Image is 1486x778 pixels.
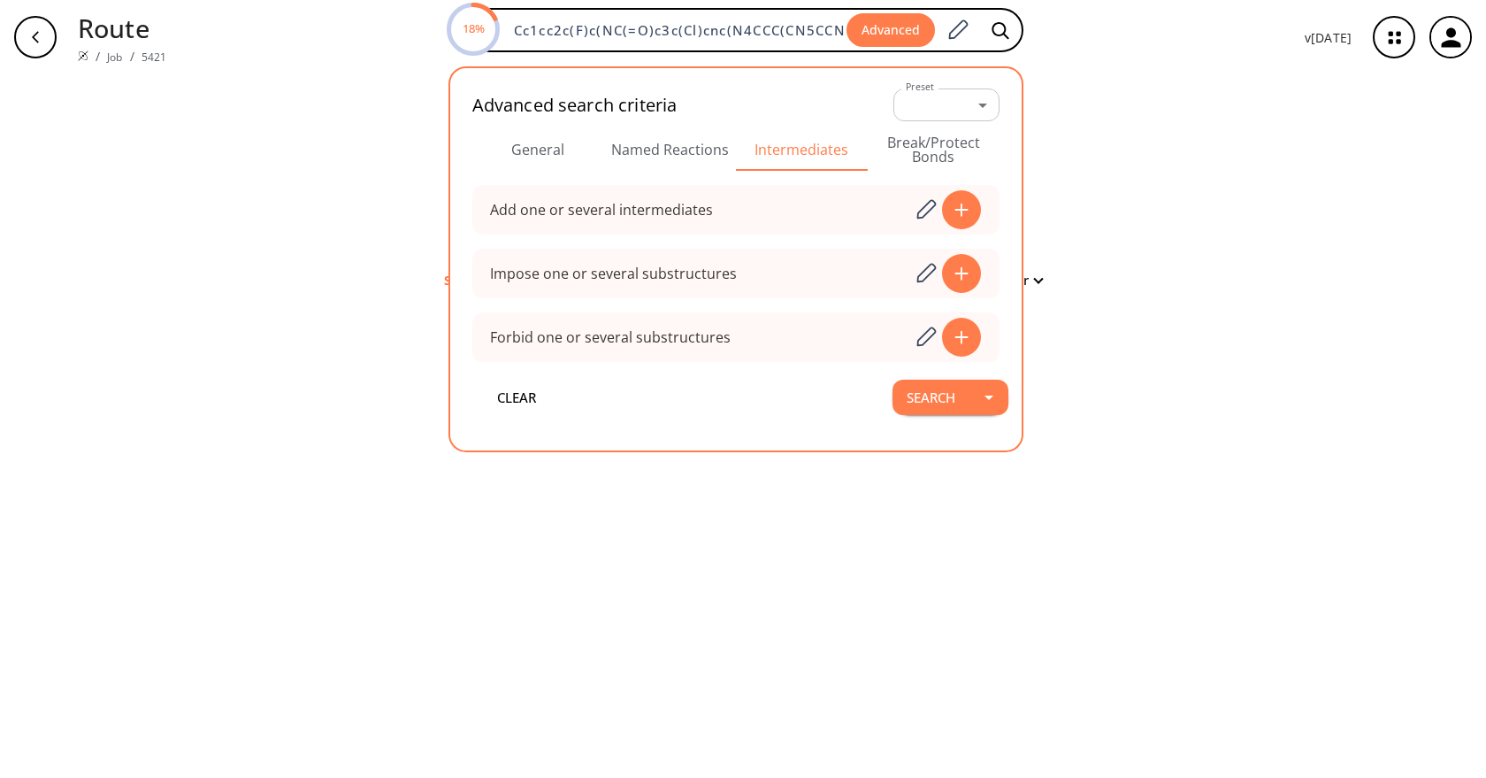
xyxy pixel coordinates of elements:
div: Advanced Search Tabs [472,128,1000,171]
label: Preset [906,81,934,94]
p: v [DATE] [1305,28,1352,47]
div: Add one or several intermediates [490,203,713,217]
button: Intermediates [736,128,868,171]
img: Spaya logo [78,50,88,61]
p: Route [78,9,166,47]
button: Break/Protect Bonds [868,128,1000,171]
text: 18% [462,20,484,36]
div: Forbid one or several substructures [490,330,731,344]
button: General [472,128,604,171]
button: clear [463,380,570,415]
button: Named Reactions [604,128,736,171]
div: Impose one or several substructures [490,266,737,281]
button: Search [892,380,969,415]
p: Searching... [444,271,516,289]
button: Filter [985,273,1042,287]
li: / [96,47,100,65]
a: 5421 [142,50,167,65]
li: / [130,47,134,65]
a: Job [107,50,122,65]
h2: Advanced search criteria [472,95,678,116]
button: Advanced [846,13,935,48]
input: Enter SMILES [503,21,846,39]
